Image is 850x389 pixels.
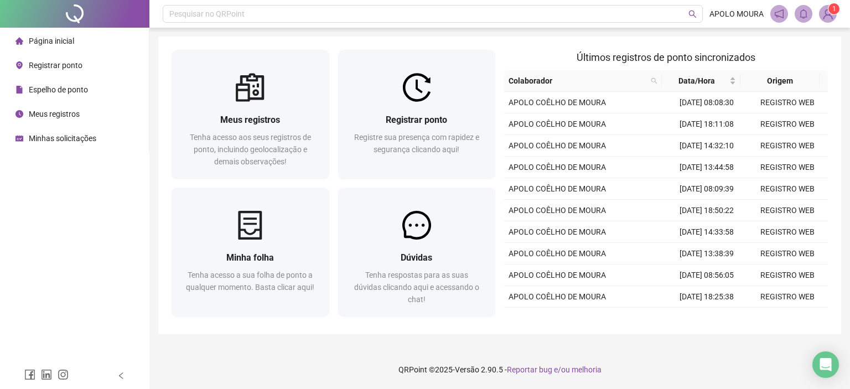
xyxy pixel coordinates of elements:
[666,92,747,113] td: [DATE] 08:08:30
[666,243,747,264] td: [DATE] 13:38:39
[666,157,747,178] td: [DATE] 13:44:58
[401,252,432,263] span: Dúvidas
[509,75,646,87] span: Colaborador
[15,134,23,142] span: schedule
[41,369,52,380] span: linkedin
[740,70,819,92] th: Origem
[747,221,828,243] td: REGISTRO WEB
[509,120,606,128] span: APOLO COÊLHO DE MOURA
[820,6,836,22] img: 83931
[649,72,660,89] span: search
[747,178,828,200] td: REGISTRO WEB
[338,50,496,179] a: Registrar pontoRegistre sua presença com rapidez e segurança clicando aqui!
[666,135,747,157] td: [DATE] 14:32:10
[29,37,74,45] span: Página inicial
[29,85,88,94] span: Espelho de ponto
[666,221,747,243] td: [DATE] 14:33:58
[24,369,35,380] span: facebook
[651,77,657,84] span: search
[666,178,747,200] td: [DATE] 08:09:39
[220,115,280,125] span: Meus registros
[774,9,784,19] span: notification
[662,70,740,92] th: Data/Hora
[226,252,274,263] span: Minha folha
[747,286,828,308] td: REGISTRO WEB
[117,372,125,380] span: left
[15,110,23,118] span: clock-circle
[799,9,808,19] span: bell
[828,3,839,14] sup: Atualize o seu contato no menu Meus Dados
[15,61,23,69] span: environment
[509,292,606,301] span: APOLO COÊLHO DE MOURA
[15,37,23,45] span: home
[15,86,23,94] span: file
[172,188,329,317] a: Minha folhaTenha acesso a sua folha de ponto a qualquer momento. Basta clicar aqui!
[455,365,479,374] span: Versão
[29,110,80,118] span: Meus registros
[509,98,606,107] span: APOLO COÊLHO DE MOURA
[747,135,828,157] td: REGISTRO WEB
[509,206,606,215] span: APOLO COÊLHO DE MOURA
[507,365,602,374] span: Reportar bug e/ou melhoria
[666,200,747,221] td: [DATE] 18:50:22
[666,308,747,329] td: [DATE] 14:40:24
[709,8,764,20] span: APOLO MOURA
[747,92,828,113] td: REGISTRO WEB
[509,271,606,279] span: APOLO COÊLHO DE MOURA
[747,200,828,221] td: REGISTRO WEB
[149,350,850,389] footer: QRPoint © 2025 - 2.90.5 -
[190,133,311,166] span: Tenha acesso aos seus registros de ponto, incluindo geolocalização e demais observações!
[832,5,836,13] span: 1
[688,10,697,18] span: search
[509,184,606,193] span: APOLO COÊLHO DE MOURA
[509,163,606,172] span: APOLO COÊLHO DE MOURA
[747,157,828,178] td: REGISTRO WEB
[509,249,606,258] span: APOLO COÊLHO DE MOURA
[747,243,828,264] td: REGISTRO WEB
[354,271,479,304] span: Tenha respostas para as suas dúvidas clicando aqui e acessando o chat!
[29,61,82,70] span: Registrar ponto
[747,264,828,286] td: REGISTRO WEB
[747,308,828,329] td: REGISTRO WEB
[29,134,96,143] span: Minhas solicitações
[172,50,329,179] a: Meus registrosTenha acesso aos seus registros de ponto, incluindo geolocalização e demais observa...
[666,113,747,135] td: [DATE] 18:11:08
[666,286,747,308] td: [DATE] 18:25:38
[747,113,828,135] td: REGISTRO WEB
[509,227,606,236] span: APOLO COÊLHO DE MOURA
[386,115,447,125] span: Registrar ponto
[186,271,314,292] span: Tenha acesso a sua folha de ponto a qualquer momento. Basta clicar aqui!
[338,188,496,317] a: DúvidasTenha respostas para as suas dúvidas clicando aqui e acessando o chat!
[577,51,755,63] span: Últimos registros de ponto sincronizados
[509,141,606,150] span: APOLO COÊLHO DE MOURA
[666,75,727,87] span: Data/Hora
[666,264,747,286] td: [DATE] 08:56:05
[354,133,479,154] span: Registre sua presença com rapidez e segurança clicando aqui!
[58,369,69,380] span: instagram
[812,351,839,378] div: Open Intercom Messenger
